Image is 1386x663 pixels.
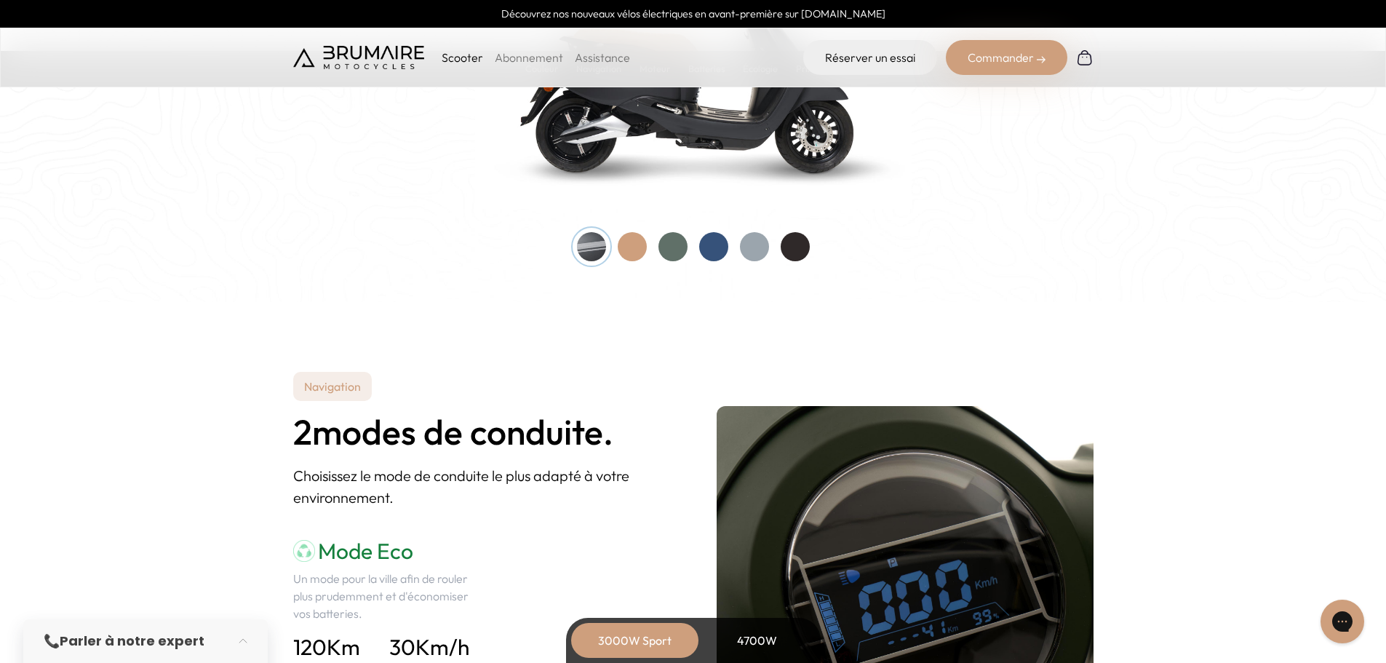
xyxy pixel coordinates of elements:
[293,46,424,69] img: Brumaire Motocycles
[293,634,360,660] h4: Km
[293,570,482,622] p: Un mode pour la ville afin de rouler plus prudemment et d'économiser vos batteries.
[1076,49,1094,66] img: Panier
[699,623,816,658] div: 4700W
[803,40,937,75] a: Réserver un essai
[495,50,563,65] a: Abonnement
[442,49,483,66] p: Scooter
[1037,55,1046,64] img: right-arrow-2.png
[293,538,482,564] h3: Mode Eco
[575,50,630,65] a: Assistance
[293,465,670,509] p: Choisissez le mode de conduite le plus adapté à votre environnement.
[389,634,469,660] h4: Km/h
[293,372,372,401] p: Navigation
[293,633,327,661] span: 120
[293,540,315,562] img: mode-eco.png
[946,40,1067,75] div: Commander
[293,413,312,451] span: 2
[293,413,670,451] h2: modes de conduite.
[577,623,693,658] div: 3000W Sport
[1313,595,1371,648] iframe: Gorgias live chat messenger
[389,633,415,661] span: 30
